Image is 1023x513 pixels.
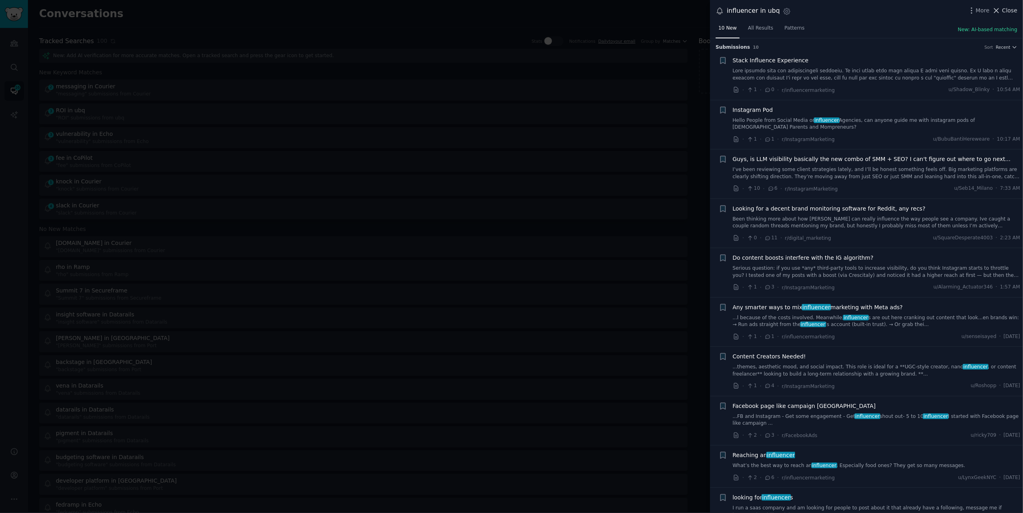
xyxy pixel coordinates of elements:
span: · [999,333,1001,340]
span: 10:17 AM [997,136,1020,143]
a: ...themes, aesthetic mood, and social impact. This role is ideal for a **UGC-style creator, nanoi... [733,364,1021,378]
span: · [742,473,744,482]
a: Facebook page like campaign [GEOGRAPHIC_DATA] [733,402,876,410]
span: 0 [747,235,757,242]
span: r/InstagramMarketing [782,137,835,142]
button: More [968,6,990,15]
span: · [760,283,762,292]
a: Looking for a decent brand monitoring software for Reddit, any recs? [733,205,926,213]
span: Reaching an [733,451,795,459]
span: Patterns [785,25,805,32]
span: influencer [766,452,796,458]
span: 10:54 AM [997,86,1020,93]
span: · [742,135,744,143]
span: 2 [747,432,757,439]
span: 2 [747,474,757,481]
a: 10 New [716,22,740,38]
a: Stack Influence Experience [733,56,809,65]
span: 0 [764,86,774,93]
span: · [993,136,994,143]
span: Close [1002,6,1017,15]
span: u/LynxGeekNYC [958,474,997,481]
span: 1 [747,136,757,143]
span: · [780,185,782,193]
span: 1 [764,333,774,340]
span: · [999,382,1001,390]
span: · [742,283,744,292]
span: · [778,283,779,292]
span: · [742,431,744,439]
a: Guys, is LLM visibility basically the new combo of SMM + SEO? I can't figure out where to go next... [733,155,1011,163]
span: r/influencermarketing [782,334,835,340]
span: · [999,474,1001,481]
span: u/senseisayed [962,333,996,340]
span: 1 [747,86,757,93]
span: r/InstagramMarketing [785,186,838,192]
span: 2:23 AM [1000,235,1020,242]
span: 1 [747,382,757,390]
button: New: AI-based matching [958,26,1017,34]
span: · [778,86,779,94]
span: influencer [814,117,840,123]
span: u/Alarming_Actuator346 [934,284,993,291]
a: Serious question: if you use *any* third-party tools to increase visibility, do you think Instagr... [733,265,1021,279]
a: Lore ipsumdo sita con adipiscingeli seddoeiu. Te inci utlab etdo magn aliqua E admi veni quisno. ... [733,68,1021,82]
span: 1:57 AM [1000,284,1020,291]
span: 1 [747,333,757,340]
span: 10 New [718,25,737,32]
span: · [778,473,779,482]
span: 10 [753,45,759,50]
span: · [999,432,1001,439]
a: Do content boosts interfere with the IG algorithm? [733,254,874,262]
span: r/influencermarketing [782,475,835,481]
span: · [742,382,744,390]
a: What’s the best way to reach aninfluencer. Especially food ones? They get so many messages. [733,462,1021,469]
span: · [760,431,762,439]
a: Hello People from Social Media orinfluencerAgencies, can anyone guide me with instagram pods of [... [733,117,1021,131]
span: influencer [963,364,989,370]
span: · [760,332,762,341]
span: Recent [996,44,1010,50]
span: All Results [748,25,773,32]
a: Patterns [782,22,807,38]
span: · [996,235,997,242]
span: influencer [855,414,881,419]
a: Instagram Pod [733,106,773,114]
span: · [996,284,997,291]
a: ...FB and Instagram - Get some engagement - Getinfluencershout out- 5 to 10influencerI started wi... [733,413,1021,427]
span: 1 [764,136,774,143]
span: u/ricky709 [971,432,996,439]
span: u/BubuBantiHereweare [933,136,990,143]
span: influencer [762,494,791,501]
span: 4 [764,382,774,390]
span: · [778,135,779,143]
span: r/digital_marketing [785,235,831,241]
span: 6 [768,185,778,192]
span: 7:33 AM [1000,185,1020,192]
span: · [760,473,762,482]
a: Reaching aninfluencer [733,451,795,459]
div: influencer in ubq [727,6,780,16]
span: u/Shadow_Blinky [949,86,990,93]
a: All Results [745,22,776,38]
span: influencer [843,315,869,320]
span: influencer [800,322,826,327]
span: · [760,382,762,390]
span: [DATE] [1004,333,1020,340]
span: · [760,86,762,94]
span: · [993,86,994,93]
span: Any smarter ways to mix marketing with Meta ads? [733,303,903,312]
span: influencer [802,304,831,310]
a: Been thinking more about how [PERSON_NAME] can really influence the way people see a company. Ive... [733,216,1021,230]
span: [DATE] [1004,474,1020,481]
span: Submission s [716,44,750,51]
span: · [778,431,779,439]
button: Close [992,6,1017,15]
span: · [742,185,744,193]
